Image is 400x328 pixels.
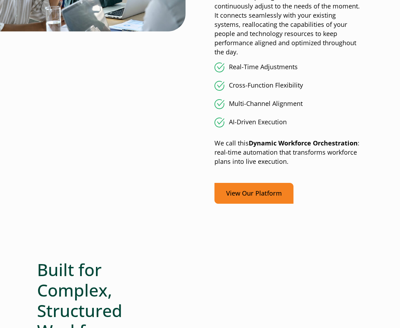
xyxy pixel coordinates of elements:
[214,183,293,204] a: View Our Platform
[214,99,363,109] li: Multi-Channel Alignment
[214,81,363,91] li: Cross-Function Flexibility
[214,139,363,166] p: We call this : real-time automation that transforms workforce plans into live execution.
[214,62,363,72] li: Real-Time Adjustments
[214,118,363,127] li: AI-Driven Execution
[249,139,358,147] strong: Dynamic Workforce Orchestration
